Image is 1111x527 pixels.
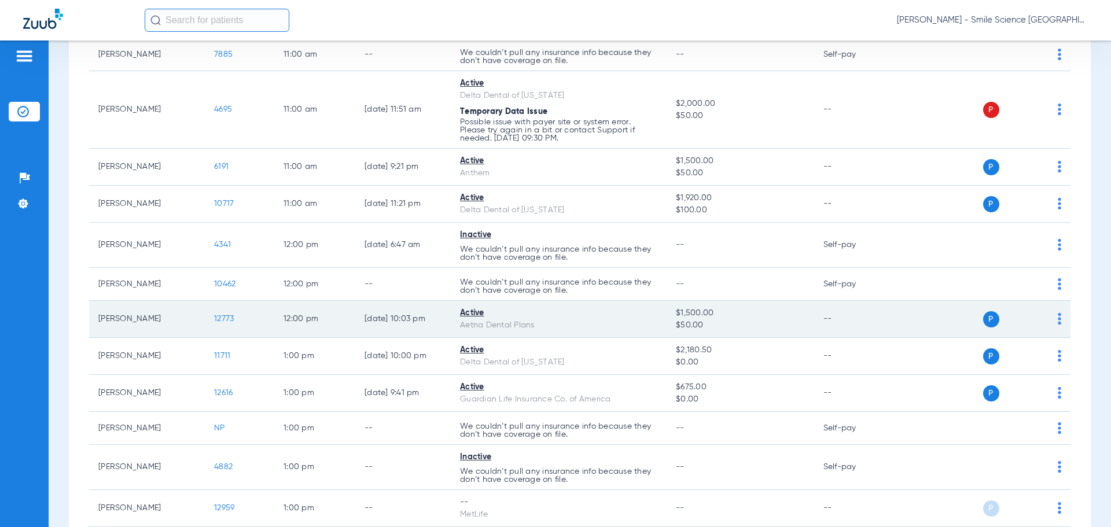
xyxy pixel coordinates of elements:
[983,348,999,364] span: P
[676,110,804,122] span: $50.00
[214,315,234,323] span: 12773
[676,98,804,110] span: $2,000.00
[1058,278,1061,290] img: group-dot-blue.svg
[214,424,225,432] span: NP
[460,508,657,521] div: MetLife
[355,412,451,445] td: --
[274,301,355,338] td: 12:00 PM
[89,38,205,71] td: [PERSON_NAME]
[150,15,161,25] img: Search Icon
[89,268,205,301] td: [PERSON_NAME]
[89,223,205,268] td: [PERSON_NAME]
[460,451,657,463] div: Inactive
[814,445,892,490] td: Self-pay
[355,445,451,490] td: --
[460,204,657,216] div: Delta Dental of [US_STATE]
[460,278,657,294] p: We couldn’t pull any insurance info because they don’t have coverage on file.
[274,71,355,149] td: 11:00 AM
[676,504,685,512] span: --
[214,463,233,471] span: 4882
[460,90,657,102] div: Delta Dental of [US_STATE]
[676,241,685,249] span: --
[814,186,892,223] td: --
[214,163,229,171] span: 6191
[145,9,289,32] input: Search for patients
[676,155,804,167] span: $1,500.00
[274,338,355,375] td: 1:00 PM
[983,159,999,175] span: P
[460,155,657,167] div: Active
[355,223,451,268] td: [DATE] 6:47 AM
[814,149,892,186] td: --
[355,301,451,338] td: [DATE] 10:03 PM
[676,463,685,471] span: --
[1058,461,1061,473] img: group-dot-blue.svg
[214,280,236,288] span: 10462
[983,196,999,212] span: P
[355,71,451,149] td: [DATE] 11:51 AM
[676,424,685,432] span: --
[214,200,234,208] span: 10717
[1058,104,1061,115] img: group-dot-blue.svg
[214,50,233,58] span: 7885
[274,268,355,301] td: 12:00 PM
[1058,422,1061,434] img: group-dot-blue.svg
[23,9,63,29] img: Zuub Logo
[460,245,657,261] p: We couldn’t pull any insurance info because they don’t have coverage on file.
[1053,471,1111,527] div: Chat Widget
[274,223,355,268] td: 12:00 PM
[460,108,547,116] span: Temporary Data Issue
[460,78,657,90] div: Active
[983,311,999,327] span: P
[89,71,205,149] td: [PERSON_NAME]
[355,149,451,186] td: [DATE] 9:21 PM
[274,186,355,223] td: 11:00 AM
[214,105,232,113] span: 4695
[89,149,205,186] td: [PERSON_NAME]
[274,38,355,71] td: 11:00 AM
[676,204,804,216] span: $100.00
[355,375,451,412] td: [DATE] 9:41 PM
[983,500,999,517] span: P
[460,118,657,142] p: Possible issue with payer site or system error. Please try again in a bit or contact Support if n...
[214,241,231,249] span: 4341
[89,186,205,223] td: [PERSON_NAME]
[355,268,451,301] td: --
[983,102,999,118] span: P
[460,307,657,319] div: Active
[983,385,999,401] span: P
[460,422,657,438] p: We couldn’t pull any insurance info because they don’t have coverage on file.
[814,412,892,445] td: Self-pay
[460,229,657,241] div: Inactive
[814,490,892,527] td: --
[1058,49,1061,60] img: group-dot-blue.svg
[355,490,451,527] td: --
[355,186,451,223] td: [DATE] 11:21 PM
[676,307,804,319] span: $1,500.00
[460,393,657,406] div: Guardian Life Insurance Co. of America
[814,301,892,338] td: --
[274,490,355,527] td: 1:00 PM
[676,319,804,331] span: $50.00
[89,375,205,412] td: [PERSON_NAME]
[460,496,657,508] div: --
[1058,239,1061,250] img: group-dot-blue.svg
[89,338,205,375] td: [PERSON_NAME]
[676,381,804,393] span: $675.00
[460,319,657,331] div: Aetna Dental Plans
[1058,161,1061,172] img: group-dot-blue.svg
[814,338,892,375] td: --
[274,149,355,186] td: 11:00 AM
[15,49,34,63] img: hamburger-icon
[274,445,355,490] td: 1:00 PM
[460,356,657,368] div: Delta Dental of [US_STATE]
[676,280,685,288] span: --
[214,504,234,512] span: 12959
[460,381,657,393] div: Active
[89,490,205,527] td: [PERSON_NAME]
[897,14,1088,26] span: [PERSON_NAME] - Smile Science [GEOGRAPHIC_DATA]
[460,49,657,65] p: We couldn’t pull any insurance info because they don’t have coverage on file.
[676,192,804,204] span: $1,920.00
[676,356,804,368] span: $0.00
[814,268,892,301] td: Self-pay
